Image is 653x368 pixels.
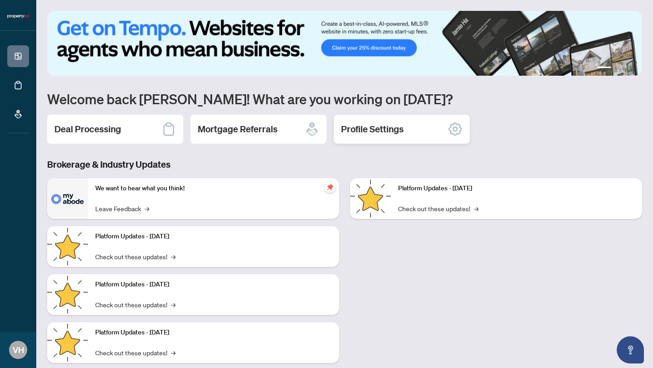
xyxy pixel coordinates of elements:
[615,67,619,70] button: 2
[13,344,24,356] span: VH
[171,348,175,358] span: →
[47,178,88,219] img: We want to hear what you think!
[171,252,175,261] span: →
[47,226,88,267] img: Platform Updates - September 16, 2025
[597,67,611,70] button: 1
[171,300,175,310] span: →
[474,203,478,213] span: →
[54,123,121,136] h2: Deal Processing
[47,11,642,76] img: Slide 0
[398,184,635,194] p: Platform Updates - [DATE]
[95,252,175,261] a: Check out these updates!→
[622,67,626,70] button: 3
[95,203,149,213] a: Leave Feedback→
[629,67,633,70] button: 4
[95,280,332,290] p: Platform Updates - [DATE]
[95,348,175,358] a: Check out these updates!→
[398,203,478,213] a: Check out these updates!→
[95,232,332,242] p: Platform Updates - [DATE]
[325,182,336,193] span: pushpin
[47,322,88,363] img: Platform Updates - July 8, 2025
[145,203,149,213] span: →
[617,336,644,363] button: Open asap
[350,178,391,219] img: Platform Updates - June 23, 2025
[47,158,642,171] h3: Brokerage & Industry Updates
[341,123,404,136] h2: Profile Settings
[47,274,88,315] img: Platform Updates - July 21, 2025
[95,300,175,310] a: Check out these updates!→
[47,90,642,107] h1: Welcome back [PERSON_NAME]! What are you working on [DATE]?
[95,328,332,338] p: Platform Updates - [DATE]
[198,123,278,136] h2: Mortgage Referrals
[95,184,332,194] p: We want to hear what you think!
[7,14,29,19] img: logo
